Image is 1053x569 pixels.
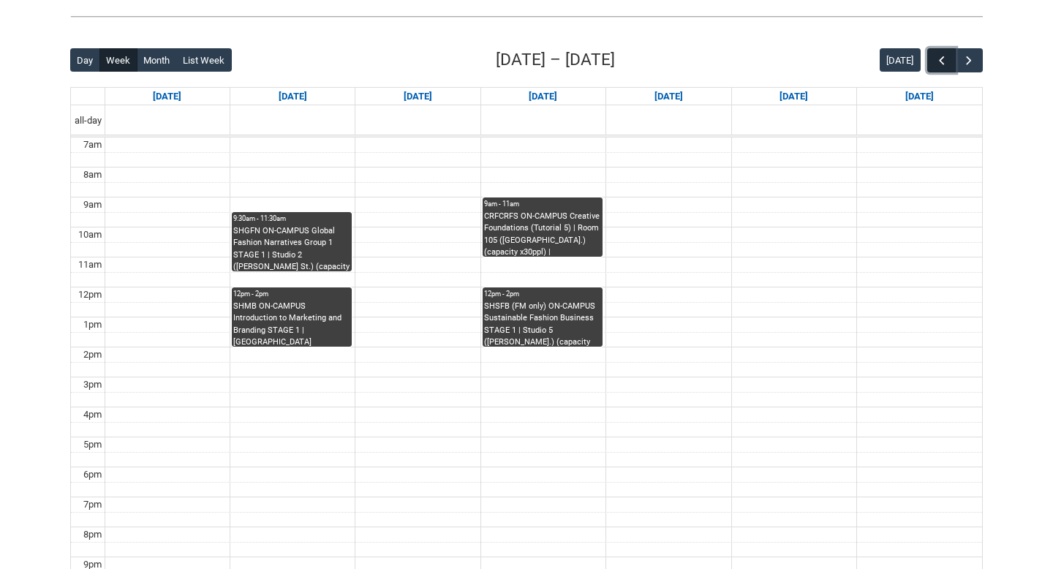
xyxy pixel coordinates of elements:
div: SHSFB (FM only) ON-CAMPUS Sustainable Fashion Business STAGE 1 | Studio 5 ([PERSON_NAME].) (capac... [484,301,601,347]
img: REDU_GREY_LINE [70,9,983,24]
span: all-day [72,113,105,128]
a: Go to August 13, 2025 [526,88,560,105]
div: 12pm - 2pm [484,289,601,299]
div: 4pm [80,407,105,422]
div: 3pm [80,377,105,392]
a: Go to August 16, 2025 [902,88,937,105]
div: 6pm [80,467,105,482]
button: Month [137,48,177,72]
div: 12pm - 2pm [233,289,350,299]
div: 9am - 11am [484,199,601,209]
div: 2pm [80,347,105,362]
div: 1pm [80,317,105,332]
a: Go to August 11, 2025 [276,88,310,105]
a: Go to August 15, 2025 [777,88,811,105]
div: 11am [75,257,105,272]
div: 9:30am - 11:30am [233,214,350,224]
div: 9am [80,197,105,212]
button: Day [70,48,100,72]
a: Go to August 12, 2025 [401,88,435,105]
div: 7pm [80,497,105,512]
a: Go to August 14, 2025 [652,88,686,105]
button: List Week [176,48,232,72]
a: Go to August 10, 2025 [150,88,184,105]
div: CRFCRFS ON-CAMPUS Creative Foundations (Tutorial 5) | Room 105 ([GEOGRAPHIC_DATA].) (capacity x30... [484,211,601,257]
div: 8am [80,167,105,182]
button: Previous Week [927,48,955,72]
button: Next Week [955,48,983,72]
div: 5pm [80,437,105,452]
div: SHGFN ON-CAMPUS Global Fashion Narratives Group 1 STAGE 1 | Studio 2 ([PERSON_NAME] St.) (capacit... [233,225,350,271]
div: 10am [75,227,105,242]
div: 7am [80,137,105,152]
button: [DATE] [880,48,921,72]
div: 12pm [75,287,105,302]
h2: [DATE] – [DATE] [496,48,615,72]
button: Week [99,48,137,72]
div: 8pm [80,527,105,542]
div: SHMB ON-CAMPUS Introduction to Marketing and Branding STAGE 1 | [GEOGRAPHIC_DATA] ([PERSON_NAME] ... [233,301,350,347]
